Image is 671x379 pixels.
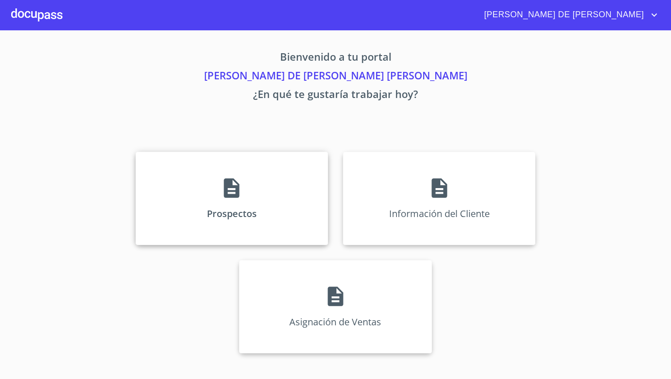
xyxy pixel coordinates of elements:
[48,86,623,105] p: ¿En qué te gustaría trabajar hoy?
[477,7,649,22] span: [PERSON_NAME] DE [PERSON_NAME]
[48,68,623,86] p: [PERSON_NAME] DE [PERSON_NAME] [PERSON_NAME]
[389,207,490,220] p: Información del Cliente
[477,7,660,22] button: account of current user
[48,49,623,68] p: Bienvenido a tu portal
[207,207,257,220] p: Prospectos
[289,316,381,328] p: Asignación de Ventas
